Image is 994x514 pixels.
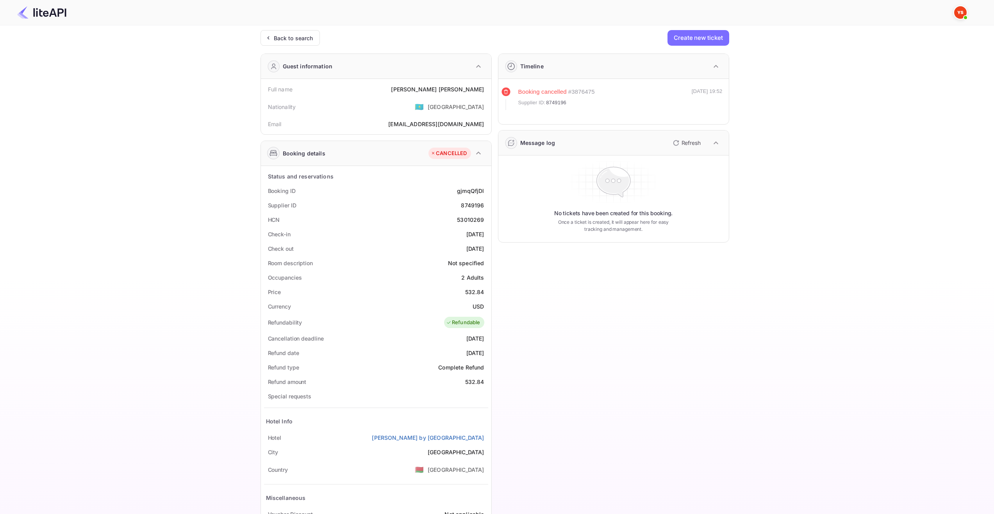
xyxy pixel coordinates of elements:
[520,63,544,70] ya-tr-span: Timeline
[682,139,701,146] ya-tr-span: Refresh
[268,86,293,93] ya-tr-span: Full name
[436,150,467,157] ya-tr-span: CANCELLED
[466,230,484,238] div: [DATE]
[465,378,484,386] div: 532.84
[473,303,484,310] ya-tr-span: USD
[268,202,296,209] ya-tr-span: Supplier ID
[266,418,293,425] ya-tr-span: Hotel Info
[457,187,484,194] ya-tr-span: gjmqQfjDl
[268,274,302,281] ya-tr-span: Occupancies
[268,393,311,400] ya-tr-span: Special requests
[268,303,291,310] ya-tr-span: Currency
[461,201,484,209] div: 8749196
[372,434,484,441] ya-tr-span: [PERSON_NAME] by [GEOGRAPHIC_DATA]
[439,86,484,93] ya-tr-span: [PERSON_NAME]
[466,245,484,253] div: [DATE]
[415,462,424,477] span: United States
[283,62,333,70] ya-tr-span: Guest information
[415,100,424,114] span: United States
[452,319,480,327] ya-tr-span: Refundable
[466,334,484,343] div: [DATE]
[546,100,566,105] ya-tr-span: 8749196
[268,378,307,385] ya-tr-span: Refund amount
[268,364,299,371] ya-tr-span: Refund type
[268,245,294,252] ya-tr-span: Check out
[283,149,325,157] ya-tr-span: Booking details
[428,449,484,455] ya-tr-span: [GEOGRAPHIC_DATA]
[541,88,567,95] ya-tr-span: cancelled
[268,350,299,356] ya-tr-span: Refund date
[667,30,729,46] button: Create new ticket
[268,216,280,223] ya-tr-span: HCN
[692,88,723,94] ya-tr-span: [DATE] 19:52
[391,86,437,93] ya-tr-span: [PERSON_NAME]
[518,88,540,95] ya-tr-span: Booking
[457,216,484,224] div: 53010269
[568,87,595,96] div: # 3876475
[274,35,313,41] ya-tr-span: Back to search
[438,364,484,371] ya-tr-span: Complete Refund
[17,6,66,19] img: LiteAPI Logo
[266,494,306,501] ya-tr-span: Miscellaneous
[428,104,484,110] ya-tr-span: [GEOGRAPHIC_DATA]
[461,274,465,281] ya-tr-span: 2
[520,139,555,146] ya-tr-span: Message log
[268,289,281,295] ya-tr-span: Price
[674,33,723,43] ya-tr-span: Create new ticket
[668,137,704,149] button: Refresh
[268,449,278,455] ya-tr-span: City
[467,274,484,281] ya-tr-span: Adults
[415,465,424,474] ya-tr-span: 🇧🇾
[466,349,484,357] div: [DATE]
[268,173,334,180] ya-tr-span: Status and reservations
[954,6,967,19] img: Yandex Support
[554,209,673,217] ya-tr-span: No tickets have been created for this booking.
[415,102,424,111] ya-tr-span: 🇰🇿
[448,260,484,266] ya-tr-span: Not specified
[518,100,546,105] ya-tr-span: Supplier ID:
[268,335,324,342] ya-tr-span: Cancellation deadline
[372,434,484,442] a: [PERSON_NAME] by [GEOGRAPHIC_DATA]
[268,260,313,266] ya-tr-span: Room description
[552,219,675,233] ya-tr-span: Once a ticket is created, it will appear here for easy tracking and management.
[268,466,288,473] ya-tr-span: Country
[268,121,282,127] ya-tr-span: Email
[268,319,302,326] ya-tr-span: Refundability
[268,187,296,194] ya-tr-span: Booking ID
[428,466,484,473] ya-tr-span: [GEOGRAPHIC_DATA]
[268,434,282,441] ya-tr-span: Hotel
[388,121,484,127] ya-tr-span: [EMAIL_ADDRESS][DOMAIN_NAME]
[465,288,484,296] div: 532.84
[268,231,291,237] ya-tr-span: Check-in
[268,104,296,110] ya-tr-span: Nationality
